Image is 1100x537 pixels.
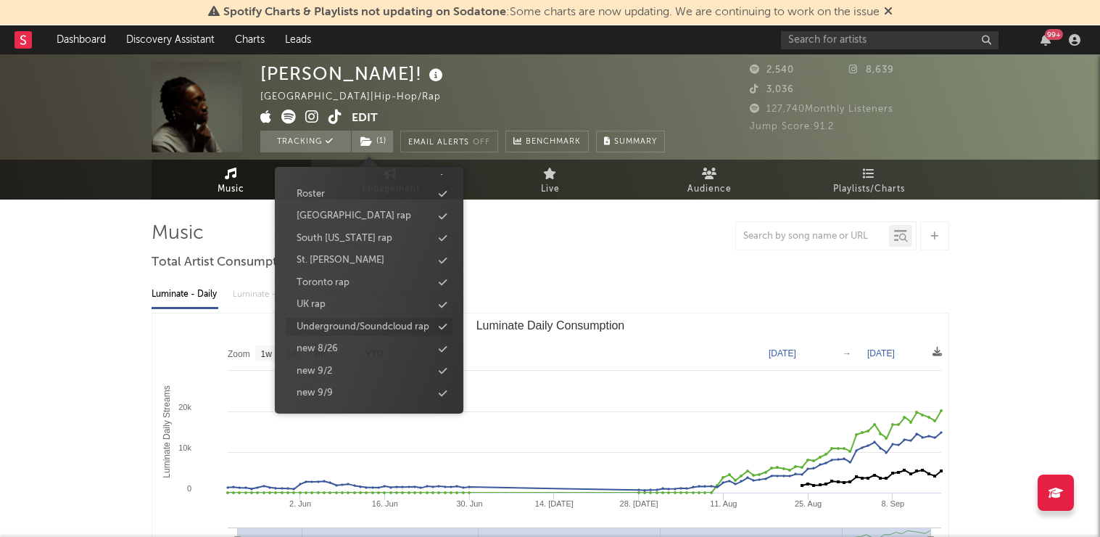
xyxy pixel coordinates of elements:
[526,134,581,151] span: Benchmark
[471,160,630,200] a: Live
[849,65,894,75] span: 8,639
[297,165,377,179] div: Research Priorities
[260,62,447,86] div: [PERSON_NAME]!
[619,499,658,508] text: 28. [DATE]
[473,139,490,147] em: Off
[178,443,191,452] text: 10k
[750,65,794,75] span: 2,540
[297,276,350,290] div: Toronto rap
[769,348,796,358] text: [DATE]
[116,25,225,54] a: Discovery Assistant
[794,499,821,508] text: 25. Aug
[476,319,624,332] text: Luminate Daily Consumption
[371,499,397,508] text: 16. Jun
[161,385,171,477] text: Luminate Daily Streams
[297,364,332,379] div: new 9/2
[781,31,998,49] input: Search for artists
[186,484,191,493] text: 0
[630,160,790,200] a: Audience
[260,349,272,359] text: 1w
[260,89,458,106] div: [GEOGRAPHIC_DATA] | Hip-Hop/Rap
[505,131,589,152] a: Benchmark
[297,386,333,401] div: new 9/9
[228,349,250,359] text: Zoom
[260,131,351,152] button: Tracking
[289,499,311,508] text: 2. Jun
[218,181,244,198] span: Music
[46,25,116,54] a: Dashboard
[223,7,506,18] span: Spotify Charts & Playlists not updating on Sodatone
[297,253,384,268] div: St. [PERSON_NAME]
[297,342,338,356] div: new 8/26
[736,231,889,242] input: Search by song name or URL
[223,7,880,18] span: : Some charts are now updating. We are continuing to work on the issue
[225,25,275,54] a: Charts
[1041,34,1051,46] button: 99+
[541,181,560,198] span: Live
[152,254,295,271] span: Total Artist Consumption
[833,181,905,198] span: Playlists/Charts
[178,403,191,411] text: 20k
[884,7,893,18] span: Dismiss
[790,160,949,200] a: Playlists/Charts
[351,131,394,152] span: ( 1 )
[750,122,834,131] span: Jump Score: 91.2
[352,110,378,128] button: Edit
[843,348,851,358] text: →
[311,160,471,200] a: Engagement
[297,187,325,202] div: Roster
[687,181,732,198] span: Audience
[614,138,657,146] span: Summary
[750,104,893,114] span: 127,740 Monthly Listeners
[710,499,737,508] text: 11. Aug
[400,131,498,152] button: Email AlertsOff
[867,348,895,358] text: [DATE]
[456,499,482,508] text: 30. Jun
[750,85,794,94] span: 3,036
[596,131,665,152] button: Summary
[152,160,311,200] a: Music
[297,231,392,246] div: South [US_STATE] rap
[881,499,904,508] text: 8. Sep
[352,131,393,152] button: (1)
[297,209,411,224] div: [GEOGRAPHIC_DATA] rap
[1045,29,1063,40] div: 99 +
[297,298,326,312] div: UK rap
[534,499,573,508] text: 14. [DATE]
[297,320,429,335] div: Underground/Soundcloud rap
[152,282,218,307] div: Luminate - Daily
[275,25,321,54] a: Leads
